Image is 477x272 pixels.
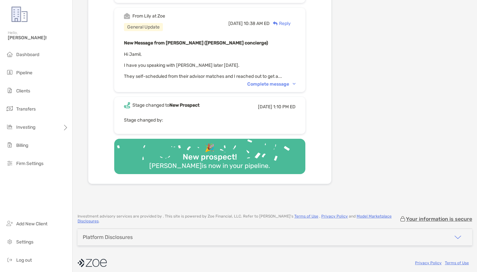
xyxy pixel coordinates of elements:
[124,13,130,19] img: Event icon
[124,52,282,79] span: Hi Jamil, I have you speaking with [PERSON_NAME] later [DATE]. They self-scheduled from their adv...
[8,3,31,26] img: Zoe Logo
[114,139,305,169] img: Confetti
[147,162,273,170] div: [PERSON_NAME] is now in your pipeline.
[6,256,14,264] img: logout icon
[6,105,14,112] img: transfers icon
[8,35,68,41] span: [PERSON_NAME]!
[6,68,14,76] img: pipeline icon
[16,239,33,245] span: Settings
[16,221,47,227] span: Add New Client
[454,233,462,241] img: icon arrow
[16,106,36,112] span: Transfers
[83,234,133,240] div: Platform Disclosures
[16,257,32,263] span: Log out
[16,70,32,76] span: Pipeline
[16,143,28,148] span: Billing
[6,50,14,58] img: dashboard icon
[258,104,272,110] span: [DATE]
[6,141,14,149] img: billing icon
[6,87,14,94] img: clients icon
[78,214,392,223] a: Model Marketplace Disclosures
[273,21,278,26] img: Reply icon
[202,143,217,153] div: 🎉
[78,255,107,270] img: company logo
[16,52,39,57] span: Dashboard
[169,102,200,108] b: New Prospect
[294,214,318,219] a: Terms of Use
[6,219,14,227] img: add_new_client icon
[6,238,14,245] img: settings icon
[124,40,268,46] b: New Message from [PERSON_NAME] ([PERSON_NAME] concierge)
[16,161,43,166] span: Firm Settings
[124,23,163,31] div: General Update
[6,123,14,131] img: investing icon
[6,159,14,167] img: firm-settings icon
[445,261,469,265] a: Terms of Use
[16,88,30,94] span: Clients
[293,83,296,85] img: Chevron icon
[132,102,200,108] div: Stage changed to
[244,21,270,26] span: 10:38 AM ED
[132,13,165,19] div: From Lily at Zoe
[321,214,348,219] a: Privacy Policy
[124,116,296,124] p: Stage changed by:
[16,124,35,130] span: Investing
[273,104,296,110] span: 1:10 PM ED
[180,152,239,162] div: New prospect!
[406,216,472,222] p: Your information is secure
[124,102,130,108] img: Event icon
[228,21,243,26] span: [DATE]
[247,81,296,87] div: Complete message
[78,214,399,224] p: Investment advisory services are provided by . This site is powered by Zoe Financial, LLC. Refer ...
[415,261,442,265] a: Privacy Policy
[270,20,291,27] div: Reply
